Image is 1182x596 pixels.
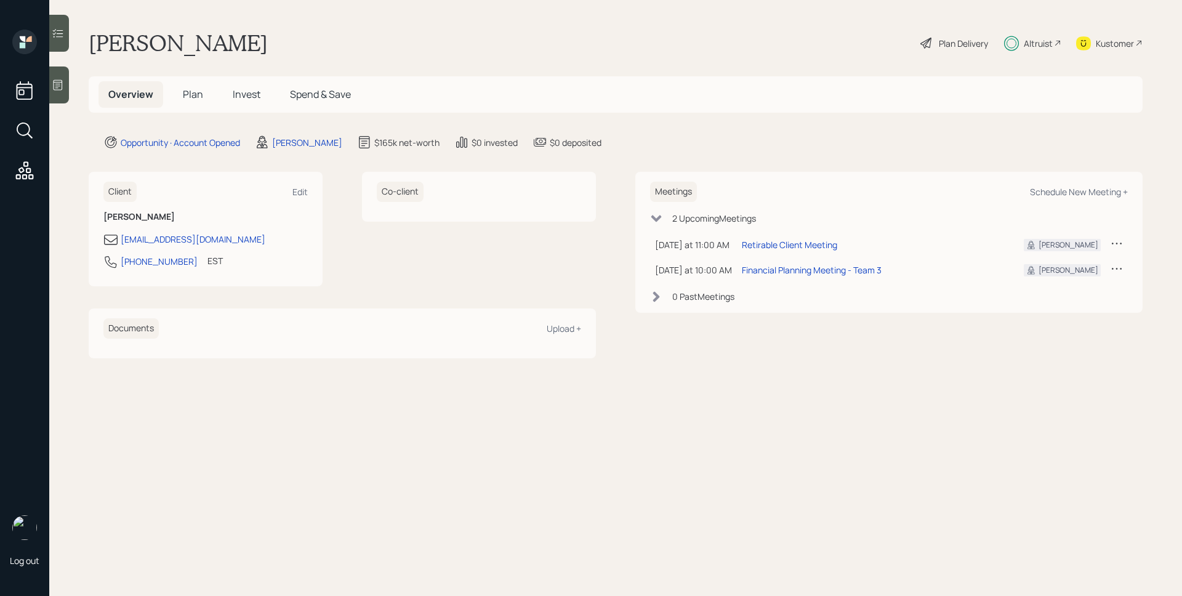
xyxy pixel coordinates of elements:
div: Plan Delivery [939,37,988,50]
div: $0 deposited [550,136,601,149]
div: [DATE] at 11:00 AM [655,238,732,251]
span: Plan [183,87,203,101]
img: james-distasi-headshot.png [12,515,37,540]
h6: [PERSON_NAME] [103,212,308,222]
span: Overview [108,87,153,101]
div: [DATE] at 10:00 AM [655,264,732,276]
h6: Client [103,182,137,202]
div: Kustomer [1096,37,1134,50]
div: Opportunity · Account Opened [121,136,240,149]
div: Schedule New Meeting + [1030,186,1128,198]
div: $165k net-worth [374,136,440,149]
h6: Meetings [650,182,697,202]
div: 2 Upcoming Meeting s [672,212,756,225]
div: [PERSON_NAME] [272,136,342,149]
div: Log out [10,555,39,566]
div: Altruist [1024,37,1053,50]
div: Financial Planning Meeting - Team 3 [742,264,882,276]
div: [PERSON_NAME] [1039,265,1098,276]
div: [PHONE_NUMBER] [121,255,198,268]
h6: Co-client [377,182,424,202]
span: Spend & Save [290,87,351,101]
div: [EMAIL_ADDRESS][DOMAIN_NAME] [121,233,265,246]
div: EST [207,254,223,267]
h1: [PERSON_NAME] [89,30,268,57]
h6: Documents [103,318,159,339]
div: 0 Past Meeting s [672,290,734,303]
div: Edit [292,186,308,198]
span: Invest [233,87,260,101]
div: Retirable Client Meeting [742,238,837,251]
div: Upload + [547,323,581,334]
div: [PERSON_NAME] [1039,240,1098,251]
div: $0 invested [472,136,518,149]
